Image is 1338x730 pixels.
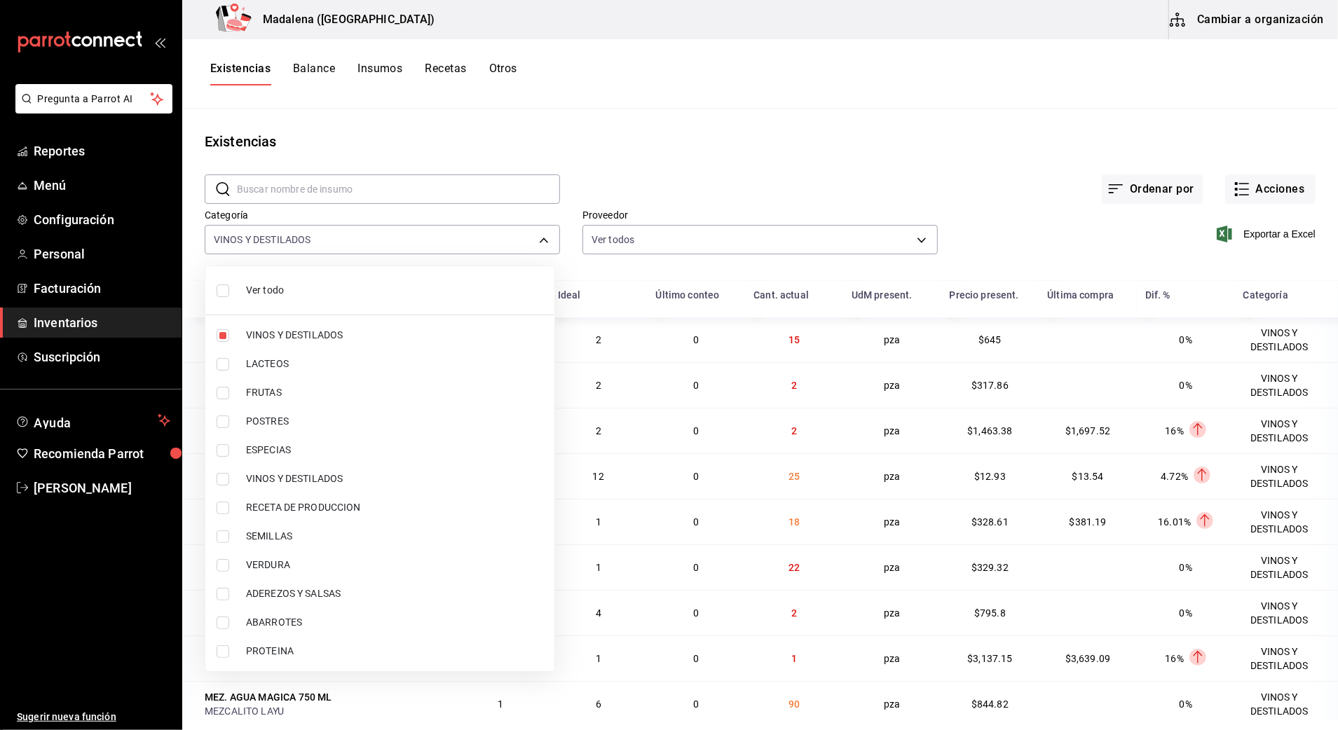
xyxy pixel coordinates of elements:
[246,443,543,457] span: ESPECIAS
[246,586,543,601] span: ADEREZOS Y SALSAS
[246,283,543,298] span: Ver todo
[246,615,543,630] span: ABARROTES
[246,558,543,572] span: VERDURA
[246,357,543,371] span: LACTEOS
[246,414,543,429] span: POSTRES
[246,529,543,544] span: SEMILLAS
[246,328,543,343] span: VINOS Y DESTILADOS
[246,644,543,659] span: PROTEINA
[246,385,543,400] span: FRUTAS
[246,500,543,515] span: RECETA DE PRODUCCION
[246,471,543,486] span: VINOS Y DESTILADOS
